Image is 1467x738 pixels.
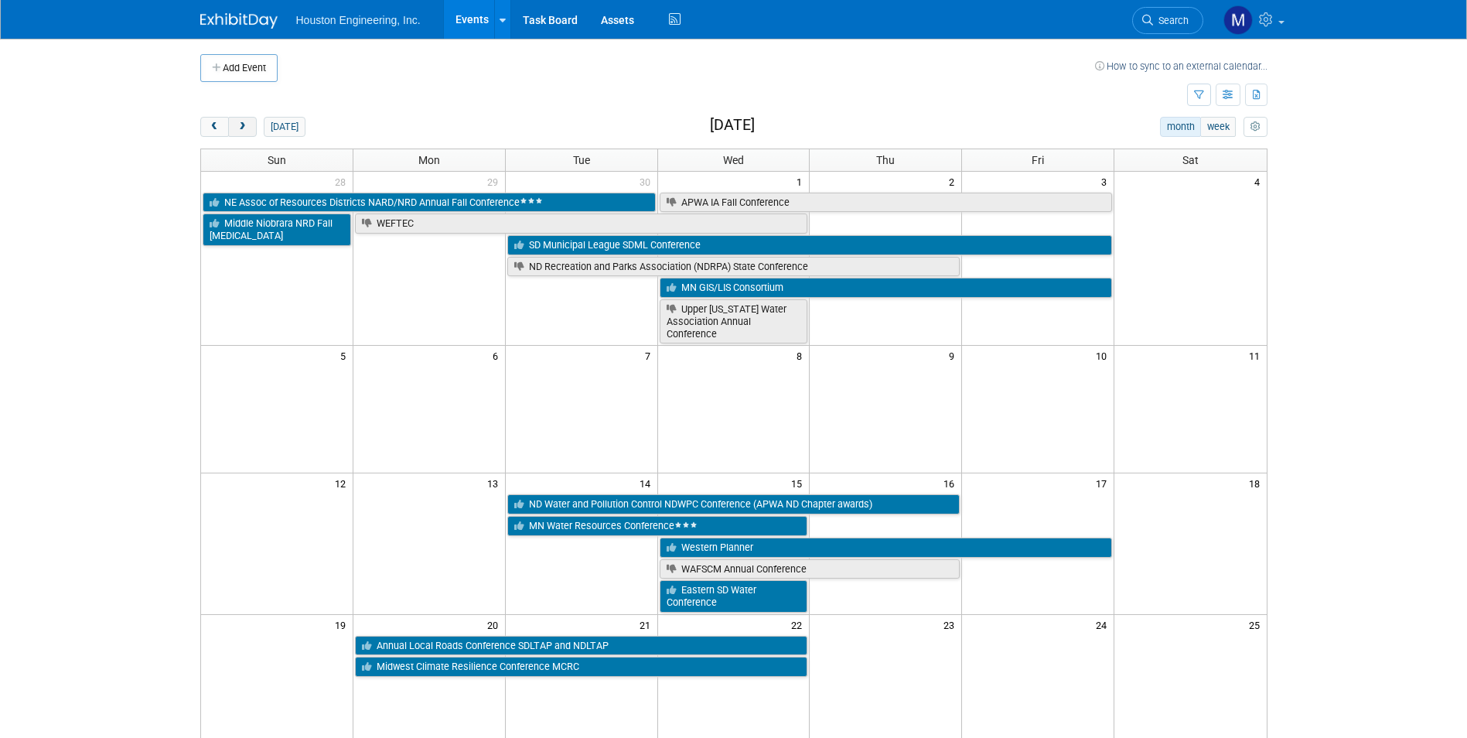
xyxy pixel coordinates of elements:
[1182,154,1199,166] span: Sat
[723,154,744,166] span: Wed
[1223,5,1253,35] img: Mayra Nanclares
[1244,117,1267,137] button: myCustomButton
[200,13,278,29] img: ExhibitDay
[643,346,657,365] span: 7
[491,346,505,365] span: 6
[296,14,421,26] span: Houston Engineering, Inc.
[355,214,808,234] a: WEFTEC
[947,346,961,365] span: 9
[486,473,505,493] span: 13
[795,172,809,191] span: 1
[1153,15,1189,26] span: Search
[947,172,961,191] span: 2
[942,615,961,634] span: 23
[1100,172,1114,191] span: 3
[1094,615,1114,634] span: 24
[876,154,895,166] span: Thu
[203,214,351,245] a: Middle Niobrara NRD Fall [MEDICAL_DATA]
[355,657,808,677] a: Midwest Climate Resilience Conference MCRC
[1160,117,1201,137] button: month
[507,516,808,536] a: MN Water Resources Conference
[660,193,1113,213] a: APWA IA Fall Conference
[1247,615,1267,634] span: 25
[1132,7,1203,34] a: Search
[1250,122,1261,132] i: Personalize Calendar
[264,117,305,137] button: [DATE]
[1247,473,1267,493] span: 18
[660,559,960,579] a: WAFSCM Annual Conference
[660,580,808,612] a: Eastern SD Water Conference
[790,615,809,634] span: 22
[228,117,257,137] button: next
[660,278,1113,298] a: MN GIS/LIS Consortium
[333,473,353,493] span: 12
[339,346,353,365] span: 5
[486,172,505,191] span: 29
[486,615,505,634] span: 20
[638,615,657,634] span: 21
[507,235,1112,255] a: SD Municipal League SDML Conference
[1032,154,1044,166] span: Fri
[200,117,229,137] button: prev
[1253,172,1267,191] span: 4
[268,154,286,166] span: Sun
[333,615,353,634] span: 19
[355,636,808,656] a: Annual Local Roads Conference SDLTAP and NDLTAP
[660,538,1113,558] a: Western Planner
[638,473,657,493] span: 14
[507,494,960,514] a: ND Water and Pollution Control NDWPC Conference (APWA ND Chapter awards)
[795,346,809,365] span: 8
[1247,346,1267,365] span: 11
[660,299,808,343] a: Upper [US_STATE] Water Association Annual Conference
[418,154,440,166] span: Mon
[203,193,656,213] a: NE Assoc of Resources Districts NARD/NRD Annual Fall Conference
[507,257,960,277] a: ND Recreation and Parks Association (NDRPA) State Conference
[1200,117,1236,137] button: week
[1094,346,1114,365] span: 10
[200,54,278,82] button: Add Event
[942,473,961,493] span: 16
[573,154,590,166] span: Tue
[790,473,809,493] span: 15
[638,172,657,191] span: 30
[1095,60,1267,72] a: How to sync to an external calendar...
[333,172,353,191] span: 28
[710,117,755,134] h2: [DATE]
[1094,473,1114,493] span: 17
